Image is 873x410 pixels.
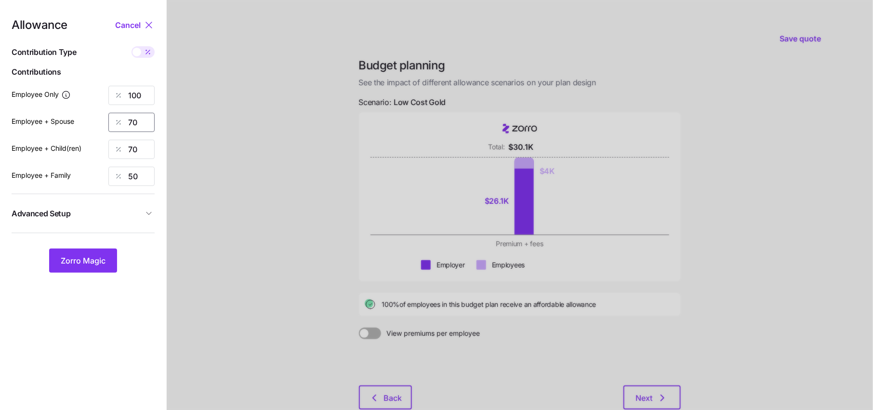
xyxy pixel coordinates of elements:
[12,143,81,154] label: Employee + Child(ren)
[115,19,141,31] span: Cancel
[12,202,155,225] button: Advanced Setup
[49,249,117,273] button: Zorro Magic
[12,116,74,127] label: Employee + Spouse
[61,255,106,266] span: Zorro Magic
[12,208,71,220] span: Advanced Setup
[12,19,67,31] span: Allowance
[12,89,71,100] label: Employee Only
[12,66,155,78] span: Contributions
[115,19,143,31] button: Cancel
[12,170,71,181] label: Employee + Family
[12,46,77,58] span: Contribution Type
